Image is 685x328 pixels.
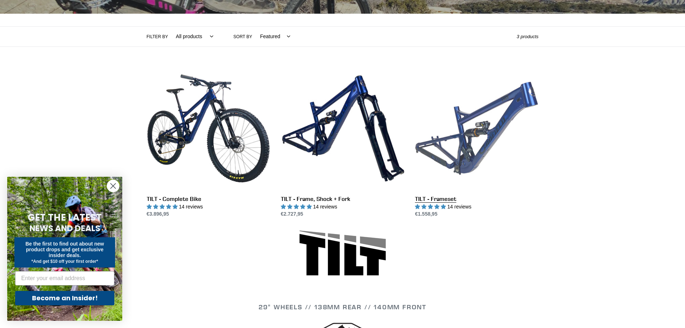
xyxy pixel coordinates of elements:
label: Filter by [147,33,168,40]
span: Be the first to find out about new product drops and get exclusive insider deals. [26,241,104,258]
span: NEWS AND DEALS [29,223,100,234]
span: *And get $10 off your first order* [31,259,98,264]
input: Enter your email address [15,271,114,286]
span: GET THE LATEST [28,211,102,224]
label: Sort by [233,33,252,40]
button: Close dialog [107,180,119,192]
span: 3 products [517,34,539,39]
span: 29" WHEELS // 138mm REAR // 140mm FRONT [259,303,426,311]
button: Become an Insider! [15,291,114,305]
